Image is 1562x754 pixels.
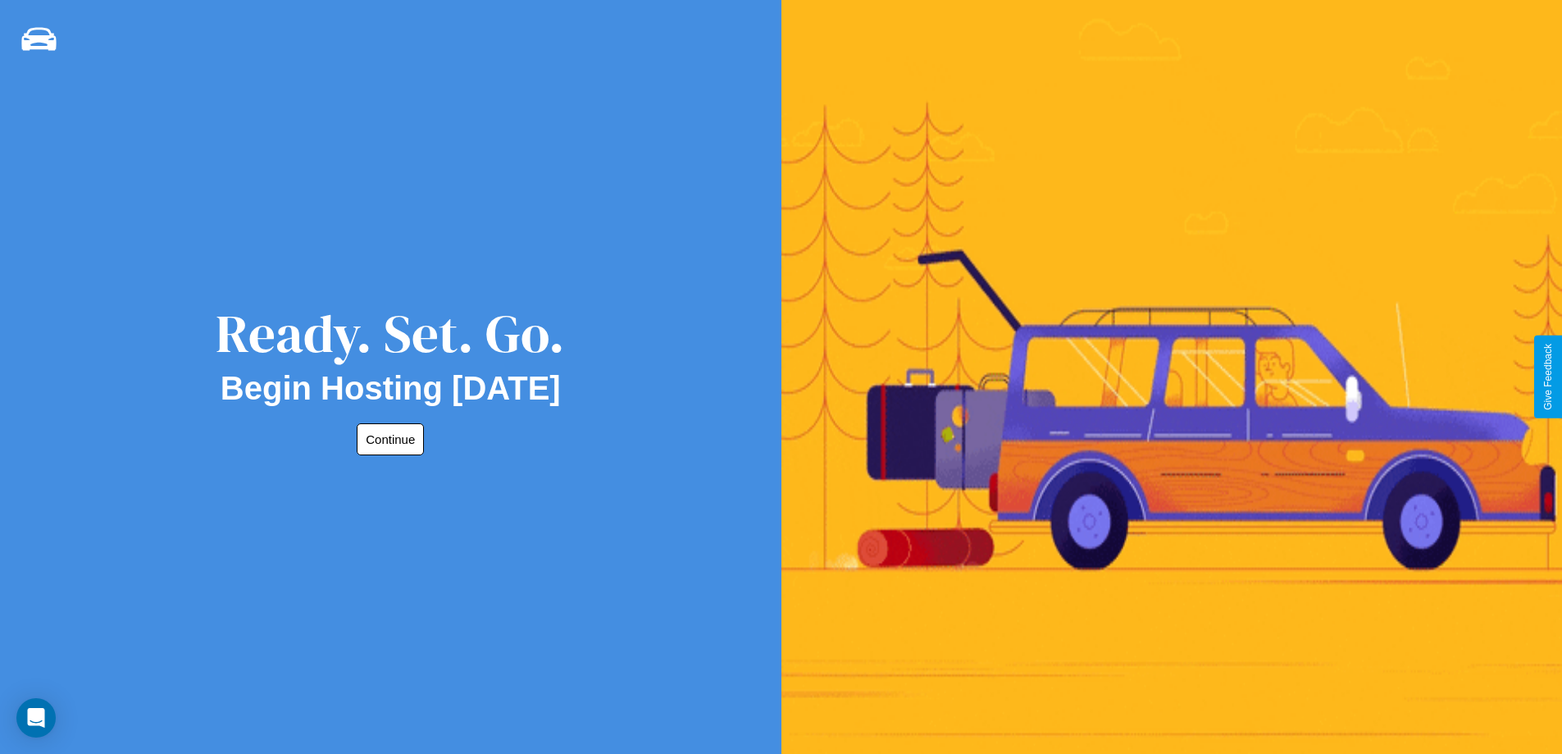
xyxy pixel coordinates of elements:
div: Give Feedback [1542,344,1554,410]
button: Continue [357,423,424,455]
h2: Begin Hosting [DATE] [221,370,561,407]
div: Ready. Set. Go. [216,297,565,370]
div: Open Intercom Messenger [16,698,56,738]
